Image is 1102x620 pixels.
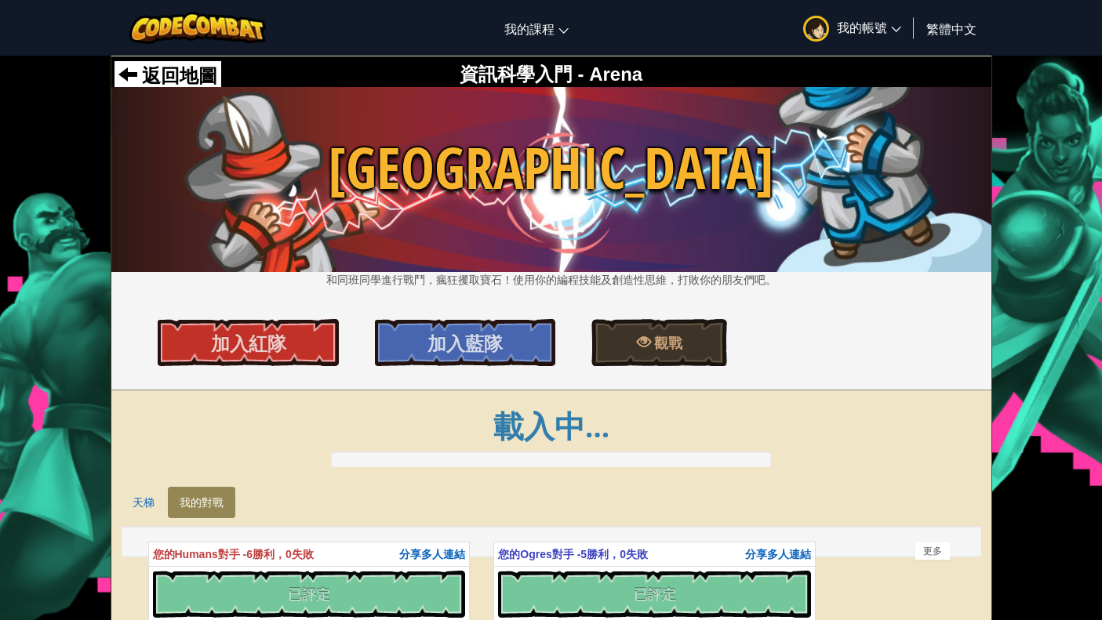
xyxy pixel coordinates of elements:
[915,542,951,560] div: 更多
[926,20,977,37] span: 繁體中文
[399,548,465,560] span: 分享多人連結
[626,548,648,560] span: 失敗
[591,319,727,366] a: 觀戰
[111,272,991,288] p: 和同班同學進行戰鬥，瘋狂攫取寶石！使用你的編程技能及創造性思維，打敗你的朋友們吧。
[121,487,166,518] a: 天梯
[496,7,576,49] a: 我的課程
[837,19,901,35] span: 我的帳號
[129,12,267,44] img: CodeCombat logo
[253,548,286,560] span: 勝利，
[211,331,286,356] span: 加入紅隊
[498,548,520,560] span: 您的
[745,548,811,560] span: 分享多人連結
[460,63,573,85] span: 資訊科學入門
[168,487,235,518] a: 我的對戰
[803,16,829,42] img: avatar
[111,87,991,272] img: Wakka Maul競技場
[153,548,175,560] span: 您的
[427,331,503,356] span: 加入藍隊
[795,3,909,53] a: 我的帳號
[918,7,984,49] a: 繁體中文
[504,20,555,37] span: 我的課程
[111,410,991,443] h1: 載入中…
[573,63,642,85] span: - Arena
[651,333,682,353] span: 觀戰
[118,65,218,86] a: 返回地圖
[292,548,314,560] span: 失敗
[137,65,218,86] span: 返回地圖
[494,542,816,566] th: Ogres 5 0
[587,548,620,560] span: 勝利，
[148,542,470,566] th: Humans 6 0
[111,128,991,208] span: [GEOGRAPHIC_DATA]
[552,548,581,560] span: 對手 -
[218,548,247,560] span: 對手 -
